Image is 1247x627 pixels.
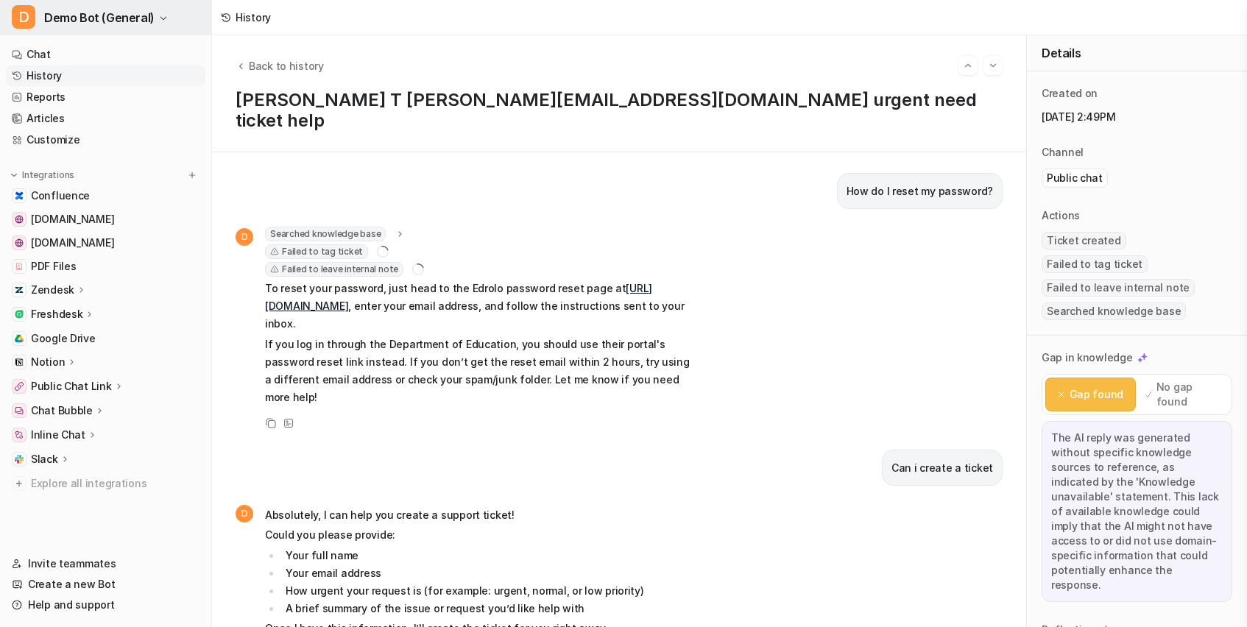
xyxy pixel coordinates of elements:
[15,431,24,439] img: Inline Chat
[31,428,85,442] p: Inline Chat
[236,58,324,74] button: Back to history
[1042,208,1080,223] p: Actions
[281,547,644,564] li: Your full name
[31,355,65,369] p: Notion
[31,331,96,346] span: Google Drive
[15,406,24,415] img: Chat Bubble
[281,600,644,617] li: A brief summary of the issue or request you’d like help with
[1027,35,1247,71] div: Details
[15,334,24,343] img: Google Drive
[31,452,58,467] p: Slack
[1047,171,1103,185] p: Public chat
[6,574,205,595] a: Create a new Bot
[31,235,114,250] span: [DOMAIN_NAME]
[15,191,24,200] img: Confluence
[9,170,19,180] img: expand menu
[6,328,205,349] a: Google DriveGoogle Drive
[958,56,978,75] button: Go to previous session
[6,130,205,150] a: Customize
[15,215,24,224] img: www.atlassian.com
[6,233,205,253] a: www.airbnb.com[DOMAIN_NAME]
[265,262,403,277] span: Failed to leave internal note
[6,553,205,574] a: Invite teammates
[15,382,24,391] img: Public Chat Link
[847,183,993,200] p: How do I reset my password?
[236,228,253,246] span: D
[31,472,199,495] span: Explore all integrations
[6,473,205,494] a: Explore all integrations
[265,244,368,259] span: Failed to tag ticket
[236,505,253,522] span: D
[15,262,24,271] img: PDF Files
[12,476,27,491] img: explore all integrations
[265,280,696,333] p: To reset your password, just head to the Edrolo password reset page at , enter your email address...
[15,238,24,247] img: www.airbnb.com
[6,65,205,86] a: History
[1042,421,1232,602] div: The AI reply was generated without specific knowledge sources to reference, as indicated by the '...
[44,7,155,28] span: Demo Bot (General)
[15,286,24,294] img: Zendesk
[1042,302,1186,320] span: Searched knowledge base
[6,168,79,183] button: Integrations
[265,506,644,524] p: Absolutely, I can help you create a support ticket!
[6,44,205,65] a: Chat
[15,358,24,366] img: Notion
[1042,350,1133,365] p: Gap in knowledge
[187,170,197,180] img: menu_add.svg
[31,379,112,394] p: Public Chat Link
[236,10,271,25] div: History
[1042,145,1084,160] p: Channel
[1042,279,1195,297] span: Failed to leave internal note
[31,307,82,322] p: Freshdesk
[236,90,1003,131] p: [PERSON_NAME] T [PERSON_NAME][EMAIL_ADDRESS][DOMAIN_NAME] urgent need ticket help
[1042,232,1126,249] span: Ticket created
[891,459,993,477] p: Can i create a ticket
[6,185,205,206] a: ConfluenceConfluence
[15,310,24,319] img: Freshdesk
[265,227,386,241] span: Searched knowledge base
[1070,387,1123,402] p: Gap found
[1042,255,1148,273] span: Failed to tag ticket
[6,209,205,230] a: www.atlassian.com[DOMAIN_NAME]
[6,256,205,277] a: PDF FilesPDF Files
[1042,110,1232,124] p: [DATE] 2:49PM
[31,259,76,274] span: PDF Files
[31,403,93,418] p: Chat Bubble
[983,56,1003,75] button: Go to next session
[15,455,24,464] img: Slack
[22,169,74,181] p: Integrations
[31,188,90,203] span: Confluence
[31,283,74,297] p: Zendesk
[6,108,205,129] a: Articles
[988,59,998,72] img: Next session
[1156,380,1222,409] p: No gap found
[265,336,696,406] p: If you log in through the Department of Education, you should use their portal's password reset l...
[281,582,644,600] li: How urgent your request is (for example: urgent, normal, or low priority)
[265,526,644,544] p: Could you please provide:
[249,58,324,74] span: Back to history
[281,564,644,582] li: Your email address
[31,212,114,227] span: [DOMAIN_NAME]
[963,59,973,72] img: Previous session
[6,595,205,615] a: Help and support
[1042,86,1098,101] p: Created on
[12,5,35,29] span: D
[6,87,205,107] a: Reports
